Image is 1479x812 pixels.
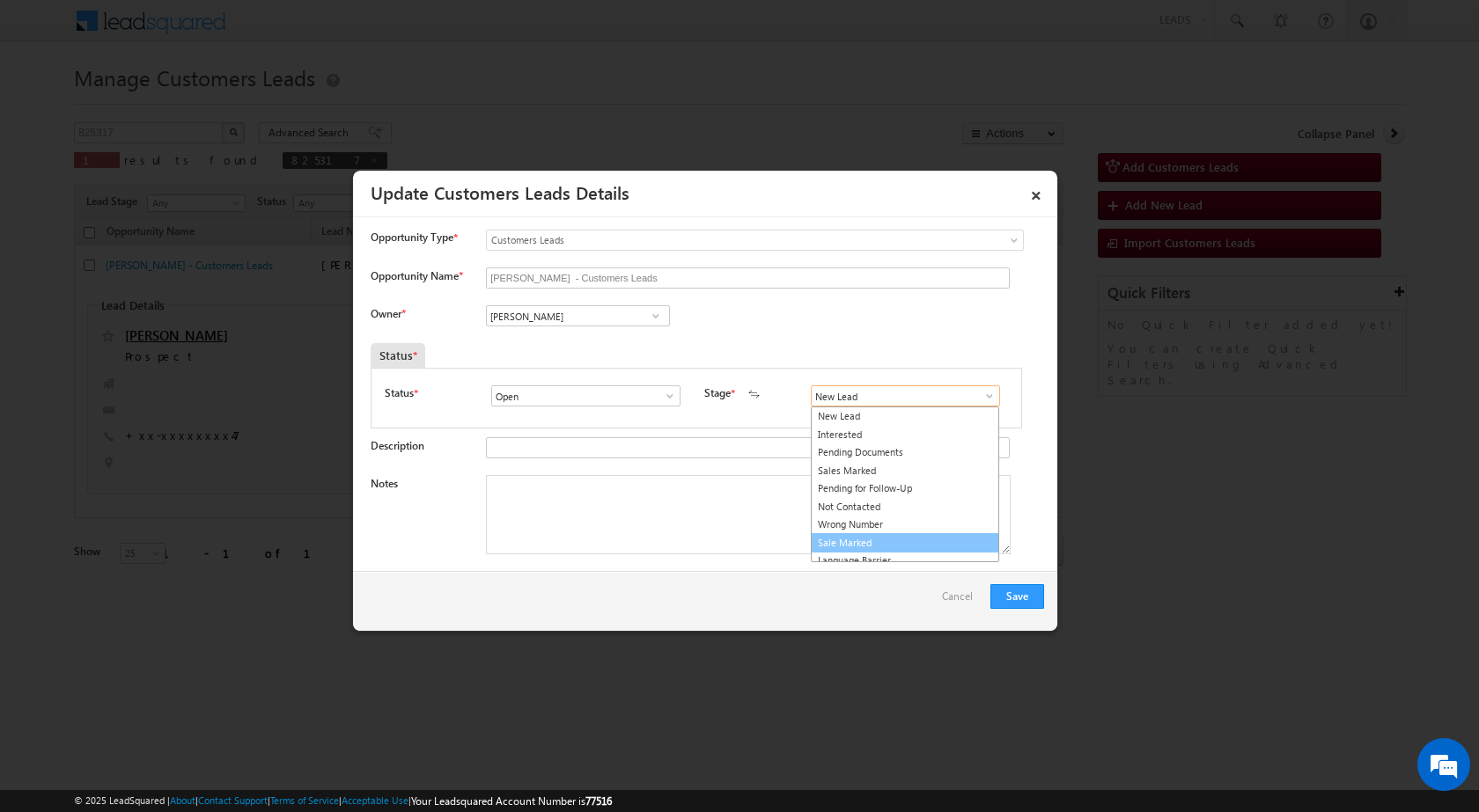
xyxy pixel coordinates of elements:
[812,426,998,444] a: Interested
[170,794,195,806] a: About
[385,385,414,401] label: Status
[74,793,612,809] span: © 2025 LeadSquared | | | | |
[342,794,408,806] a: Acceptable Use
[811,385,1000,406] input: Type to Search
[371,230,453,245] span: Opportunity Type
[371,269,462,282] label: Opportunity Name
[812,498,998,516] a: Not Contacted
[812,407,998,426] a: New Lead
[23,163,321,527] textarea: Type your message and hit 'Enter'
[371,343,425,368] div: Status
[371,179,629,204] a: Update Customers Leads Details
[371,439,424,452] label: Description
[30,92,74,115] img: d_60004797649_company_0_60004797649
[198,794,268,806] a: Contact Support
[974,387,996,405] a: Show All Items
[654,387,676,405] a: Show All Items
[486,305,670,326] input: Type to Search
[371,477,398,490] label: Notes
[942,584,982,618] a: Cancel
[812,479,998,498] a: Pending for Follow-Up
[486,230,1024,251] a: Customers Leads
[585,794,612,808] span: 77516
[411,794,612,808] span: Your Leadsquared Account Number is
[1021,177,1051,208] a: ×
[812,516,998,534] a: Wrong Number
[487,232,952,248] span: Customers Leads
[990,584,1044,609] button: Save
[239,542,320,566] em: Start Chat
[92,92,296,115] div: Chat with us now
[270,794,339,806] a: Terms of Service
[491,385,681,406] input: Type to Search
[289,9,331,51] div: Minimize live chat window
[644,307,666,325] a: Show All Items
[811,533,999,553] a: Sale Marked
[812,552,998,570] a: Language Barrier
[812,443,998,462] a: Pending Documents
[704,385,731,401] label: Stage
[812,462,998,480] a: Sales Marked
[371,307,405,320] label: Owner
